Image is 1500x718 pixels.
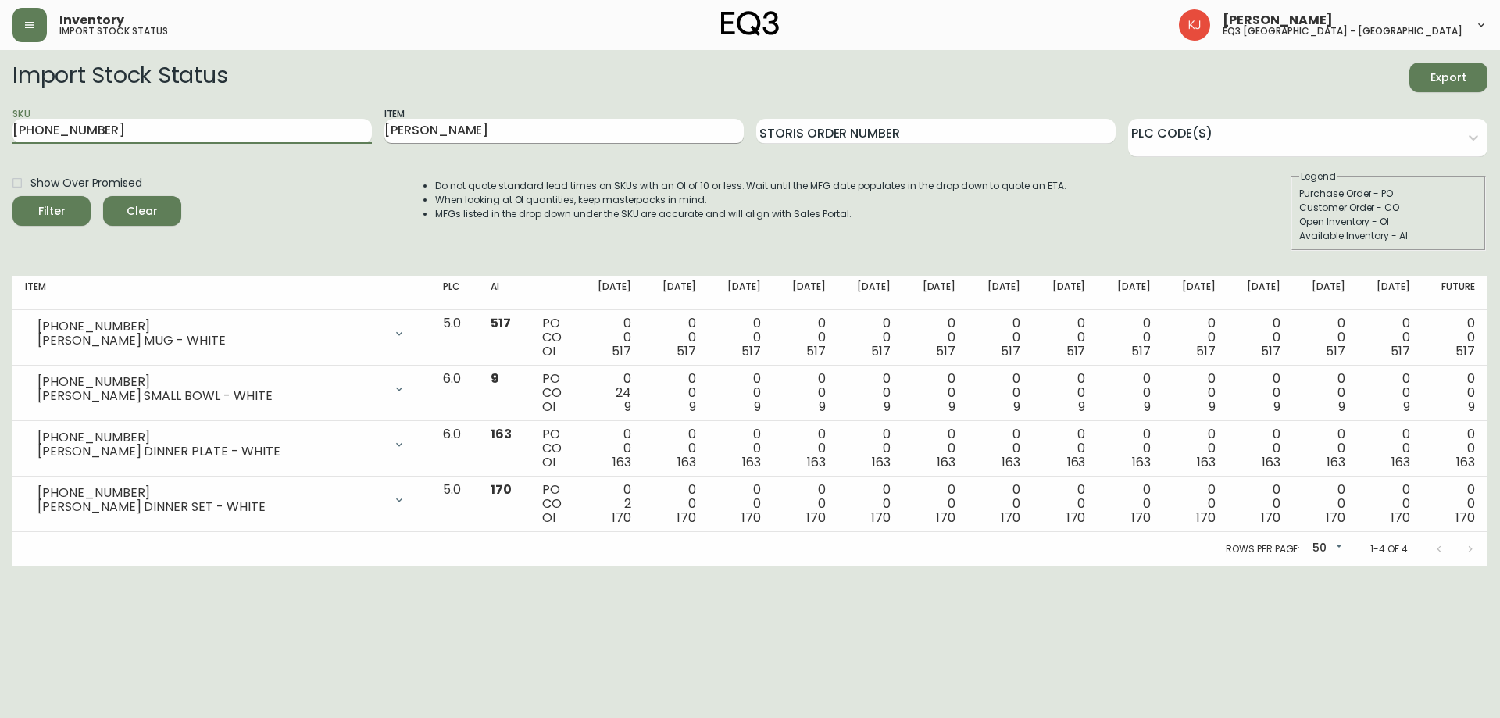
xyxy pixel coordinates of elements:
div: 0 0 [1110,427,1150,470]
span: 517 [1391,342,1410,360]
h2: Import Stock Status [12,63,227,92]
th: AI [478,276,529,310]
th: [DATE] [644,276,709,310]
div: Customer Order - CO [1299,201,1477,215]
div: 0 0 [1370,316,1410,359]
span: 163 [872,453,891,471]
button: Export [1409,63,1487,92]
div: 0 0 [1305,427,1345,470]
div: [PHONE_NUMBER][PERSON_NAME] DINNER SET - WHITE [25,483,418,517]
div: 0 0 [1176,483,1216,525]
span: 517 [491,314,511,332]
div: 0 0 [721,483,761,525]
li: Do not quote standard lead times on SKUs with an OI of 10 or less. Wait until the MFG date popula... [435,179,1066,193]
span: 9 [1273,398,1280,416]
span: Export [1422,68,1475,88]
span: 170 [1196,509,1216,527]
span: 163 [677,453,696,471]
div: PO CO [542,372,566,414]
div: Purchase Order - PO [1299,187,1477,201]
th: [DATE] [1098,276,1162,310]
div: 0 0 [1176,316,1216,359]
div: [PERSON_NAME] DINNER PLATE - WHITE [37,445,384,459]
th: [DATE] [579,276,644,310]
span: OI [542,509,555,527]
div: 0 0 [786,483,826,525]
td: 5.0 [430,310,478,366]
span: 9 [948,398,955,416]
span: 9 [1013,398,1020,416]
div: 0 0 [1110,316,1150,359]
th: [DATE] [903,276,968,310]
div: 0 0 [1176,427,1216,470]
th: [DATE] [1163,276,1228,310]
span: OI [542,398,555,416]
div: Open Inventory - OI [1299,215,1477,229]
span: 517 [1261,342,1280,360]
div: 0 0 [1305,316,1345,359]
div: 0 0 [1435,372,1475,414]
div: 0 0 [786,372,826,414]
div: 0 0 [656,483,696,525]
span: Inventory [59,14,124,27]
th: [DATE] [773,276,838,310]
td: 5.0 [430,477,478,532]
div: 0 0 [851,316,891,359]
span: 163 [807,453,826,471]
span: 170 [871,509,891,527]
span: 163 [1262,453,1280,471]
div: 0 0 [1045,483,1085,525]
span: 9 [1338,398,1345,416]
div: 0 0 [1045,427,1085,470]
div: 0 0 [656,316,696,359]
span: 170 [1391,509,1410,527]
span: 9 [1468,398,1475,416]
div: 0 0 [851,483,891,525]
span: 517 [1455,342,1475,360]
div: 0 0 [786,316,826,359]
span: 163 [742,453,761,471]
div: [PHONE_NUMBER] [37,486,384,500]
span: 517 [677,342,696,360]
th: Item [12,276,430,310]
span: 9 [1403,398,1410,416]
h5: eq3 [GEOGRAPHIC_DATA] - [GEOGRAPHIC_DATA] [1223,27,1462,36]
span: 517 [1131,342,1151,360]
div: 0 0 [851,372,891,414]
span: 517 [1196,342,1216,360]
div: 0 0 [1241,316,1280,359]
th: [DATE] [838,276,903,310]
div: 0 0 [1241,483,1280,525]
div: [PHONE_NUMBER] [37,375,384,389]
img: logo [721,11,779,36]
div: [PHONE_NUMBER] [37,320,384,334]
span: 163 [937,453,955,471]
div: 0 0 [1370,372,1410,414]
span: Clear [116,202,169,221]
span: 170 [491,480,512,498]
span: 517 [1326,342,1345,360]
div: 0 0 [980,372,1020,414]
span: 9 [1078,398,1085,416]
span: 517 [612,342,631,360]
div: 0 0 [851,427,891,470]
p: 1-4 of 4 [1370,542,1408,556]
div: 0 0 [1241,372,1280,414]
span: 517 [1066,342,1086,360]
div: 0 0 [1305,483,1345,525]
div: 0 0 [721,372,761,414]
div: [PERSON_NAME] SMALL BOWL - WHITE [37,389,384,403]
th: [DATE] [1293,276,1358,310]
span: 170 [1261,509,1280,527]
div: [PERSON_NAME] MUG - WHITE [37,334,384,348]
span: 163 [1197,453,1216,471]
div: Available Inventory - AI [1299,229,1477,243]
div: 0 0 [980,483,1020,525]
span: 517 [871,342,891,360]
span: 170 [741,509,761,527]
span: 9 [624,398,631,416]
button: Clear [103,196,181,226]
span: OI [542,453,555,471]
button: Filter [12,196,91,226]
span: 517 [806,342,826,360]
